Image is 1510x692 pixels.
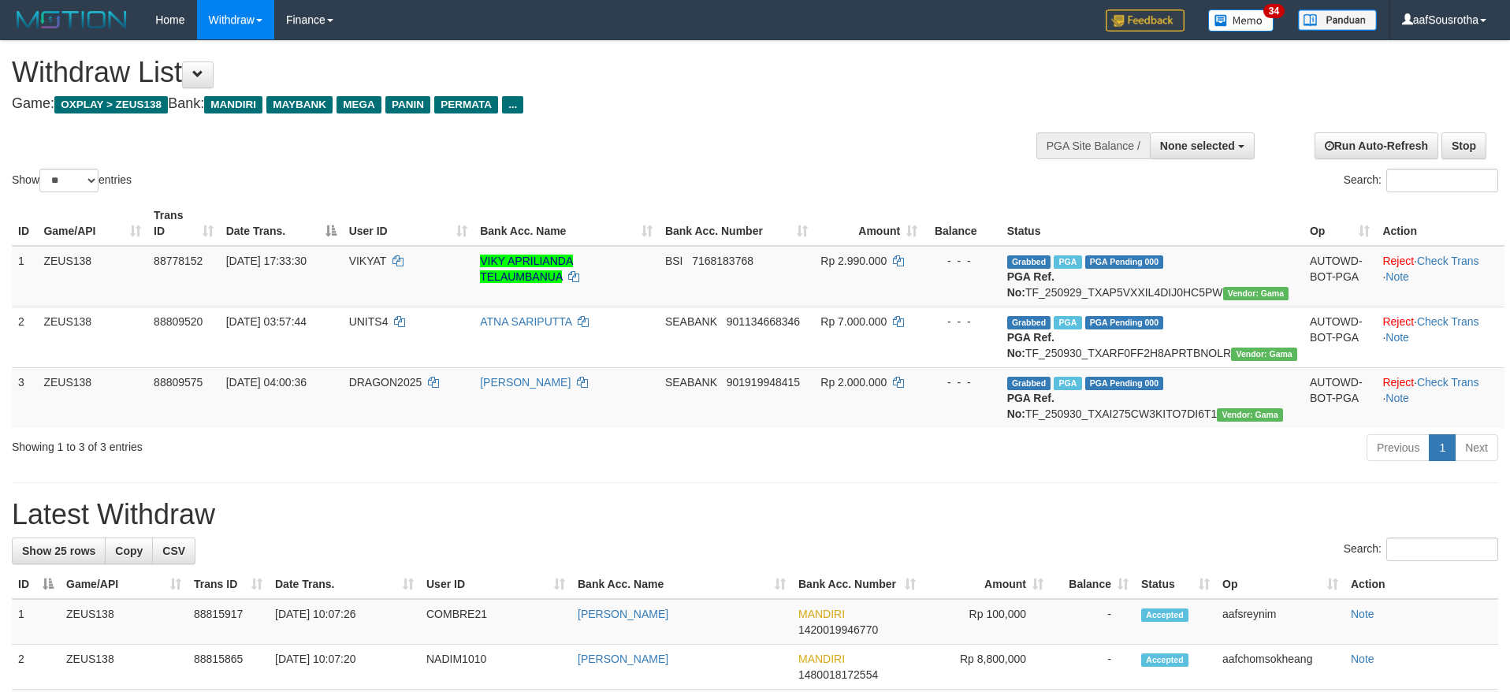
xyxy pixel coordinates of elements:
[1417,376,1479,389] a: Check Trans
[12,433,617,455] div: Showing 1 to 3 of 3 entries
[1385,270,1409,283] a: Note
[665,255,683,267] span: BSI
[1085,316,1164,329] span: PGA Pending
[349,255,386,267] span: VIKYAT
[37,201,147,246] th: Game/API: activate to sort column ascending
[1050,645,1135,690] td: -
[480,315,571,328] a: ATNA SARIPUTTA
[1376,307,1504,367] td: · ·
[188,599,269,645] td: 88815917
[12,201,37,246] th: ID
[12,57,991,88] h1: Withdraw List
[1216,599,1344,645] td: aafsreynim
[12,599,60,645] td: 1
[814,201,924,246] th: Amount: activate to sort column ascending
[12,246,37,307] td: 1
[349,315,389,328] span: UNITS4
[1382,255,1414,267] a: Reject
[1007,377,1051,390] span: Grabbed
[1304,367,1376,428] td: AUTOWD-BOT-PGA
[1050,599,1135,645] td: -
[220,201,343,246] th: Date Trans.: activate to sort column descending
[60,599,188,645] td: ZEUS138
[343,201,474,246] th: User ID: activate to sort column ascending
[502,96,523,113] span: ...
[1231,348,1297,361] span: Vendor URL: https://trx31.1velocity.biz
[1208,9,1274,32] img: Button%20Memo.svg
[12,570,60,599] th: ID: activate to sort column descending
[1135,570,1216,599] th: Status: activate to sort column ascending
[188,570,269,599] th: Trans ID: activate to sort column ascending
[930,374,994,390] div: - - -
[1001,307,1304,367] td: TF_250930_TXARF0FF2H8APRTBNOLR
[1054,316,1081,329] span: Marked by aafkaynarin
[226,315,307,328] span: [DATE] 03:57:44
[798,623,878,636] span: Copy 1420019946770 to clipboard
[1304,307,1376,367] td: AUTOWD-BOT-PGA
[1376,246,1504,307] td: · ·
[12,645,60,690] td: 2
[820,255,887,267] span: Rp 2.990.000
[798,608,845,620] span: MANDIRI
[115,545,143,557] span: Copy
[1007,270,1054,299] b: PGA Ref. No:
[1386,538,1498,561] input: Search:
[820,315,887,328] span: Rp 7.000.000
[1382,315,1414,328] a: Reject
[1050,570,1135,599] th: Balance: activate to sort column ascending
[1141,653,1188,667] span: Accepted
[727,315,800,328] span: Copy 901134668346 to clipboard
[37,246,147,307] td: ZEUS138
[105,538,153,564] a: Copy
[1217,408,1283,422] span: Vendor URL: https://trx31.1velocity.biz
[1141,608,1188,622] span: Accepted
[12,307,37,367] td: 2
[1344,570,1498,599] th: Action
[147,201,220,246] th: Trans ID: activate to sort column ascending
[1376,367,1504,428] td: · ·
[1417,315,1479,328] a: Check Trans
[578,653,668,665] a: [PERSON_NAME]
[188,645,269,690] td: 88815865
[1385,331,1409,344] a: Note
[1315,132,1438,159] a: Run Auto-Refresh
[1216,570,1344,599] th: Op: activate to sort column ascending
[54,96,168,113] span: OXPLAY > ZEUS138
[1007,392,1054,420] b: PGA Ref. No:
[480,376,571,389] a: [PERSON_NAME]
[385,96,430,113] span: PANIN
[1376,201,1504,246] th: Action
[1223,287,1289,300] span: Vendor URL: https://trx31.1velocity.biz
[727,376,800,389] span: Copy 901919948415 to clipboard
[1160,140,1235,152] span: None selected
[269,645,420,690] td: [DATE] 10:07:20
[420,570,571,599] th: User ID: activate to sort column ascending
[22,545,95,557] span: Show 25 rows
[1351,608,1374,620] a: Note
[349,376,422,389] span: DRAGON2025
[1441,132,1486,159] a: Stop
[154,255,203,267] span: 88778152
[1382,376,1414,389] a: Reject
[1429,434,1456,461] a: 1
[152,538,195,564] a: CSV
[1007,255,1051,269] span: Grabbed
[1386,169,1498,192] input: Search:
[1106,9,1185,32] img: Feedback.jpg
[60,645,188,690] td: ZEUS138
[269,570,420,599] th: Date Trans.: activate to sort column ascending
[1001,367,1304,428] td: TF_250930_TXAI275CW3KITO7DI6T1
[1351,653,1374,665] a: Note
[692,255,753,267] span: Copy 7168183768 to clipboard
[266,96,333,113] span: MAYBANK
[1216,645,1344,690] td: aafchomsokheang
[60,570,188,599] th: Game/API: activate to sort column ascending
[12,96,991,112] h4: Game: Bank:
[1304,201,1376,246] th: Op: activate to sort column ascending
[659,201,814,246] th: Bank Acc. Number: activate to sort column ascending
[226,376,307,389] span: [DATE] 04:00:36
[12,499,1498,530] h1: Latest Withdraw
[1085,255,1164,269] span: PGA Pending
[226,255,307,267] span: [DATE] 17:33:30
[337,96,381,113] span: MEGA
